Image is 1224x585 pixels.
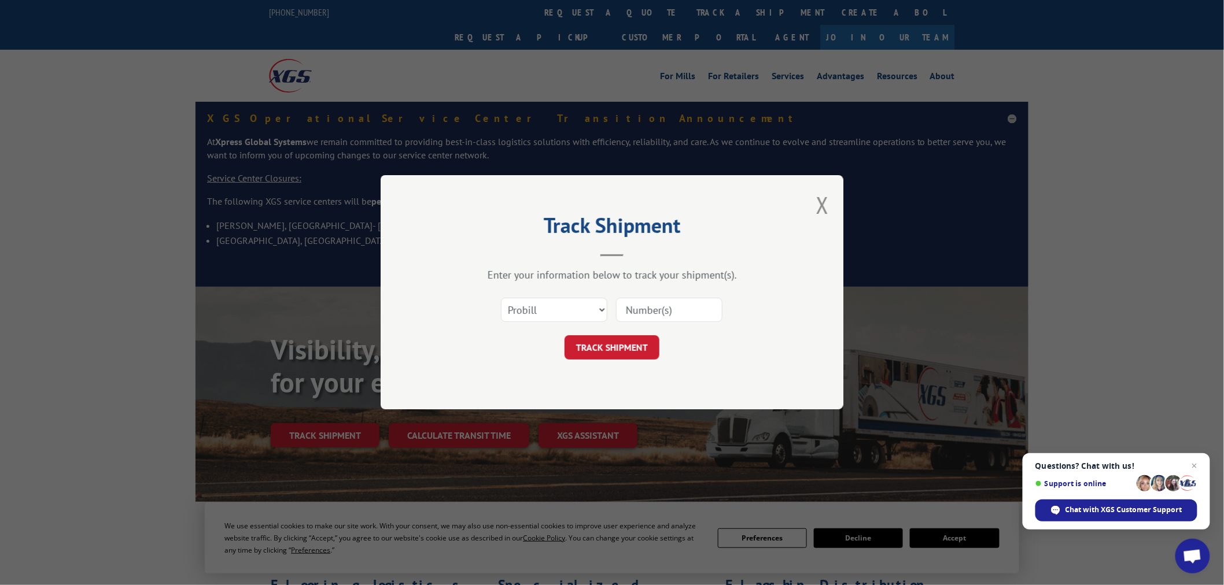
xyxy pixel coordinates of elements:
a: Open chat [1175,539,1210,573]
h2: Track Shipment [438,217,786,239]
span: Questions? Chat with us! [1035,461,1197,471]
div: Enter your information below to track your shipment(s). [438,269,786,282]
button: Close modal [816,190,829,220]
span: Chat with XGS Customer Support [1035,499,1197,521]
span: Support is online [1035,479,1133,488]
button: TRACK SHIPMENT [565,336,659,360]
input: Number(s) [616,298,722,323]
span: Chat with XGS Customer Support [1066,505,1182,515]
